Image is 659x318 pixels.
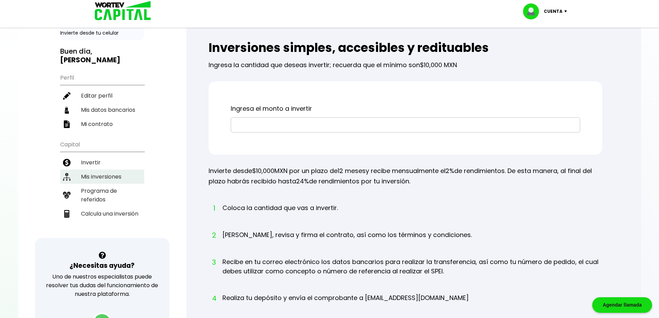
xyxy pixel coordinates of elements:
img: datos-icon.10cf9172.svg [63,106,71,114]
div: Agendar llamada [592,297,652,313]
p: Invierte desde tu celular [60,29,144,37]
img: inversiones-icon.6695dc30.svg [63,173,71,181]
img: recomiendanos-icon.9b8e9327.svg [63,191,71,199]
img: calculadora-icon.17d418c4.svg [63,210,71,218]
span: 1 [212,203,216,213]
img: invertir-icon.b3b967d7.svg [63,159,71,166]
img: profile-image [523,3,544,19]
a: Invertir [60,155,144,170]
li: Coloca la cantidad que vas a invertir. [222,203,338,226]
h2: Inversiones simples, accesibles y redituables [209,41,602,55]
span: 4 [212,293,216,303]
span: 2% [446,166,454,175]
p: Uno de nuestros especialistas puede resolver tus dudas del funcionamiento de nuestra plataforma. [44,272,161,298]
img: icon-down [562,10,572,12]
span: 3 [212,257,216,267]
ul: Perfil [60,70,144,131]
span: $10,000 [252,166,274,175]
a: Programa de referidos [60,184,144,207]
p: Cuenta [544,6,562,17]
span: 2 [212,230,216,240]
li: Realiza tu depósito y envía el comprobante a [EMAIL_ADDRESS][DOMAIN_NAME] [222,293,469,316]
a: Editar perfil [60,89,144,103]
p: Ingresa el monto a invertir [231,103,580,114]
li: Recibe en tu correo electrónico los datos bancarios para realizar la transferencia, así como tu n... [222,257,602,289]
span: 24% [296,177,309,185]
a: Mis datos bancarios [60,103,144,117]
b: [PERSON_NAME] [60,55,120,65]
a: Mi contrato [60,117,144,131]
img: editar-icon.952d3147.svg [63,92,71,100]
span: $10,000 MXN [420,61,457,69]
ul: Capital [60,137,144,238]
a: Mis inversiones [60,170,144,184]
img: contrato-icon.f2db500c.svg [63,120,71,128]
li: [PERSON_NAME], revisa y firma el contrato, así como los términos y condiciones. [222,230,472,253]
h3: Buen día, [60,47,144,64]
h3: ¿Necesitas ayuda? [70,261,135,271]
p: Ingresa la cantidad que deseas invertir; recuerda que el mínimo son [209,55,602,70]
a: Calcula una inversión [60,207,144,221]
p: Invierte desde MXN por un plazo de y recibe mensualmente el de rendimientos. De esta manera, al f... [209,166,602,187]
span: 12 meses [338,166,366,175]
